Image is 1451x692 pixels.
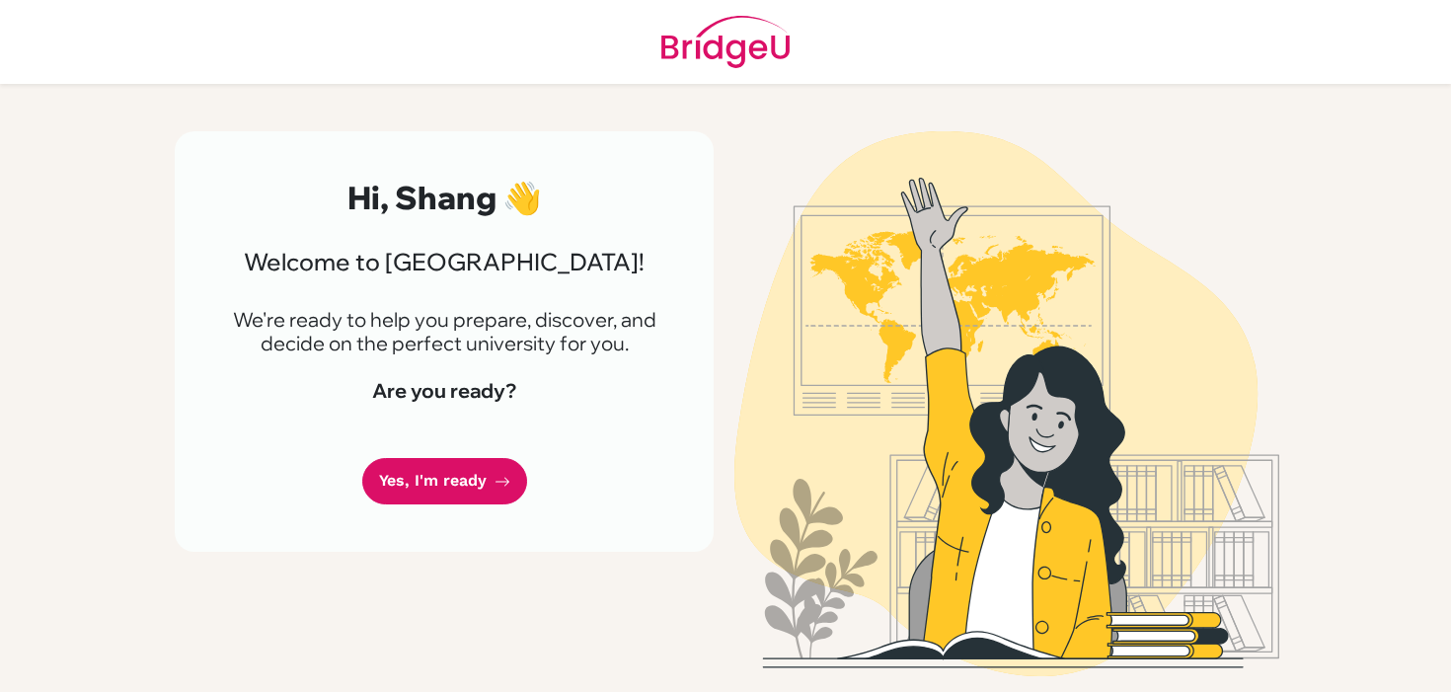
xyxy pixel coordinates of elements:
[222,308,666,355] p: We're ready to help you prepare, discover, and decide on the perfect university for you.
[222,179,666,216] h2: Hi, Shang 👋
[222,248,666,276] h3: Welcome to [GEOGRAPHIC_DATA]!
[362,458,527,504] a: Yes, I'm ready
[222,379,666,403] h4: Are you ready?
